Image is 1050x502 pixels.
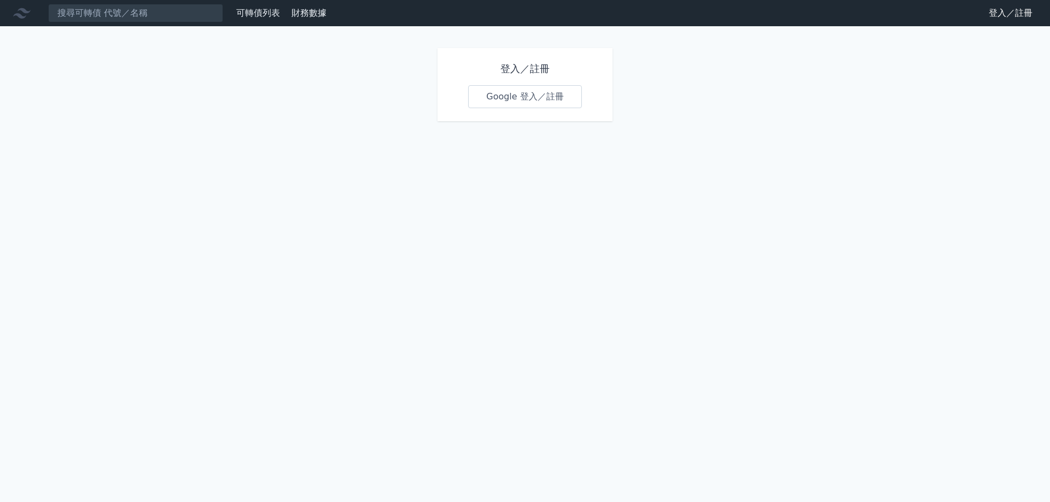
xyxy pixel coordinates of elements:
[236,8,280,18] a: 可轉債列表
[980,4,1041,22] a: 登入／註冊
[468,85,582,108] a: Google 登入／註冊
[468,61,582,76] h1: 登入／註冊
[48,4,223,22] input: 搜尋可轉債 代號／名稱
[291,8,326,18] a: 財務數據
